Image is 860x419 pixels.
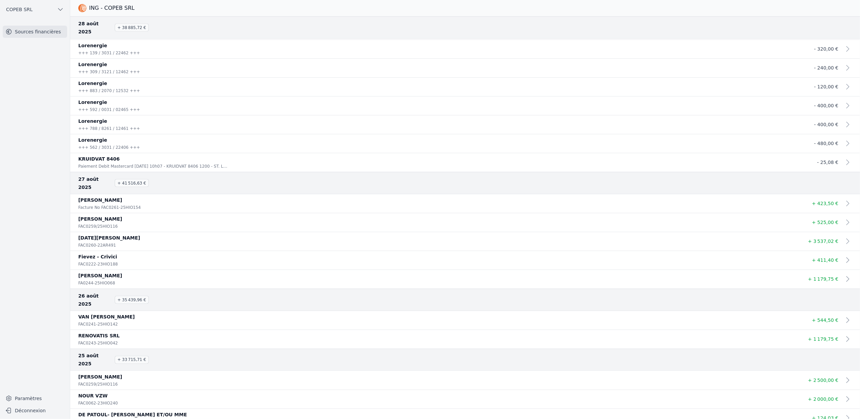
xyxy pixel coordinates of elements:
[78,215,798,223] p: [PERSON_NAME]
[78,163,229,170] p: Paiement Debit Mastercard [DATE] 10h07 - KRUIDVAT 8406 1200 - ST. LAMBRECHT - BEL Numéro de carte...
[115,179,149,187] span: + 41 516,63 €
[70,213,860,232] a: [PERSON_NAME] FAC0259/25HIO116 + 525,00 €
[3,393,67,404] a: Paramètres
[78,253,798,261] p: Fievez - Crivici
[70,270,860,289] a: [PERSON_NAME] FA0244-25HIO068 + 1 179,75 €
[78,321,229,328] p: FAC0241-25HIO142
[78,234,798,242] p: [DATE][PERSON_NAME]
[78,411,798,419] p: DE PATOUL- [PERSON_NAME] ET/OU MME
[78,144,229,151] p: +++ 562 / 3031 / 22406 +++
[115,296,149,304] span: + 35 439,96 €
[70,153,860,172] a: KRUIDVAT 8406 Paiement Debit Mastercard [DATE] 10h07 - KRUIDVAT 8406 1200 - ST. LAMBRECHT - BEL N...
[70,78,860,96] a: Lorenergie +++ 883 / 2070 / 12532 +++ - 120,00 €
[78,41,798,50] p: Lorenergie
[70,371,860,390] a: [PERSON_NAME] FAC0259/25HIO116 + 2 500,00 €
[817,160,838,165] span: - 25,08 €
[3,405,67,416] button: Déconnexion
[78,313,798,321] p: VAN [PERSON_NAME]
[812,257,838,263] span: + 411,40 €
[78,292,111,308] span: 26 août 2025
[812,220,838,225] span: + 525,00 €
[814,103,838,108] span: - 400,00 €
[78,19,111,35] span: 28 août 2025
[70,330,860,349] a: RENOVATIS SRL FAC0243-25HIO042 + 1 179,75 €
[78,98,798,106] p: Lorenergie
[808,336,838,342] span: + 1 179,75 €
[70,311,860,330] a: VAN [PERSON_NAME] FAC0241-25HIO142 + 544,50 €
[70,115,860,134] a: Lorenergie +++ 788 / 8261 / 12461 +++ - 400,00 €
[812,317,838,323] span: + 544,50 €
[814,65,838,71] span: - 240,00 €
[6,6,33,13] span: COPEB SRL
[70,40,860,59] a: Lorenergie +++ 139 / 3031 / 22462 +++ - 320,00 €
[78,242,229,249] p: FAC0260-22AR491
[814,141,838,146] span: - 480,00 €
[3,26,67,38] a: Sources financières
[3,4,67,15] button: COPEB SRL
[808,396,838,402] span: + 2 000,00 €
[89,4,135,12] h3: ING - COPEB SRL
[78,68,229,75] p: +++ 309 / 3121 / 12462 +++
[808,276,838,282] span: + 1 179,75 €
[814,46,838,52] span: - 320,00 €
[78,392,798,400] p: NOUR VZW
[78,4,86,12] img: ING - COPEB SRL
[78,175,111,191] span: 27 août 2025
[78,332,798,340] p: RENOVATIS SRL
[70,232,860,251] a: [DATE][PERSON_NAME] FAC0260-22AR491 + 3 537,02 €
[78,272,798,280] p: [PERSON_NAME]
[70,96,860,115] a: Lorenergie +++ 592 / 0031 / 02465 +++ - 400,00 €
[70,251,860,270] a: Fievez - Crivici FAC0222-23HIO188 + 411,40 €
[70,134,860,153] a: Lorenergie +++ 562 / 3031 / 22406 +++ - 480,00 €
[78,373,798,381] p: [PERSON_NAME]
[78,340,229,346] p: FAC0243-25HIO042
[808,378,838,383] span: + 2 500,00 €
[78,204,229,211] p: Facture No FAC0261-25HIO154
[78,223,229,230] p: FAC0259/25HIO116
[70,194,860,213] a: [PERSON_NAME] Facture No FAC0261-25HIO154 + 423,50 €
[78,400,229,407] p: FAC0062-23HIO240
[115,23,149,31] span: + 38 885,72 €
[70,390,860,409] a: NOUR VZW FAC0062-23HIO240 + 2 000,00 €
[808,239,838,244] span: + 3 537,02 €
[814,122,838,127] span: - 400,00 €
[78,125,229,132] p: +++ 788 / 8261 / 12461 +++
[78,280,229,286] p: FA0244-25HIO068
[78,381,229,388] p: FAC0259/25HIO116
[78,352,111,368] span: 25 août 2025
[78,117,798,125] p: Lorenergie
[78,136,798,144] p: Lorenergie
[78,50,229,56] p: +++ 139 / 3031 / 22462 +++
[78,155,798,163] p: KRUIDVAT 8406
[78,79,798,87] p: Lorenergie
[78,60,798,68] p: Lorenergie
[814,84,838,89] span: - 120,00 €
[115,356,149,364] span: + 33 715,71 €
[78,106,229,113] p: +++ 592 / 0031 / 02465 +++
[78,196,798,204] p: [PERSON_NAME]
[78,87,229,94] p: +++ 883 / 2070 / 12532 +++
[78,261,229,268] p: FAC0222-23HIO188
[70,59,860,78] a: Lorenergie +++ 309 / 3121 / 12462 +++ - 240,00 €
[812,201,838,206] span: + 423,50 €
